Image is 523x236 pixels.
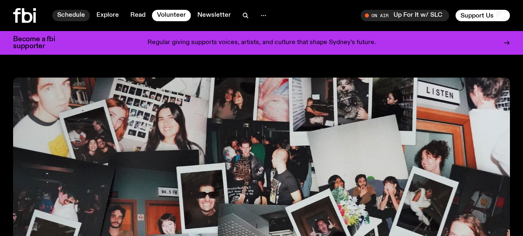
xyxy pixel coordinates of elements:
[460,12,494,19] span: Support Us
[192,10,236,21] a: Newsletter
[456,10,510,21] button: Support Us
[152,10,191,21] a: Volunteer
[52,10,90,21] a: Schedule
[125,10,150,21] a: Read
[361,10,449,21] button: On AirUp For It w/ SLC
[13,36,65,50] h3: Become a fbi supporter
[92,10,124,21] a: Explore
[148,39,376,47] p: Regular giving supports voices, artists, and culture that shape Sydney’s future.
